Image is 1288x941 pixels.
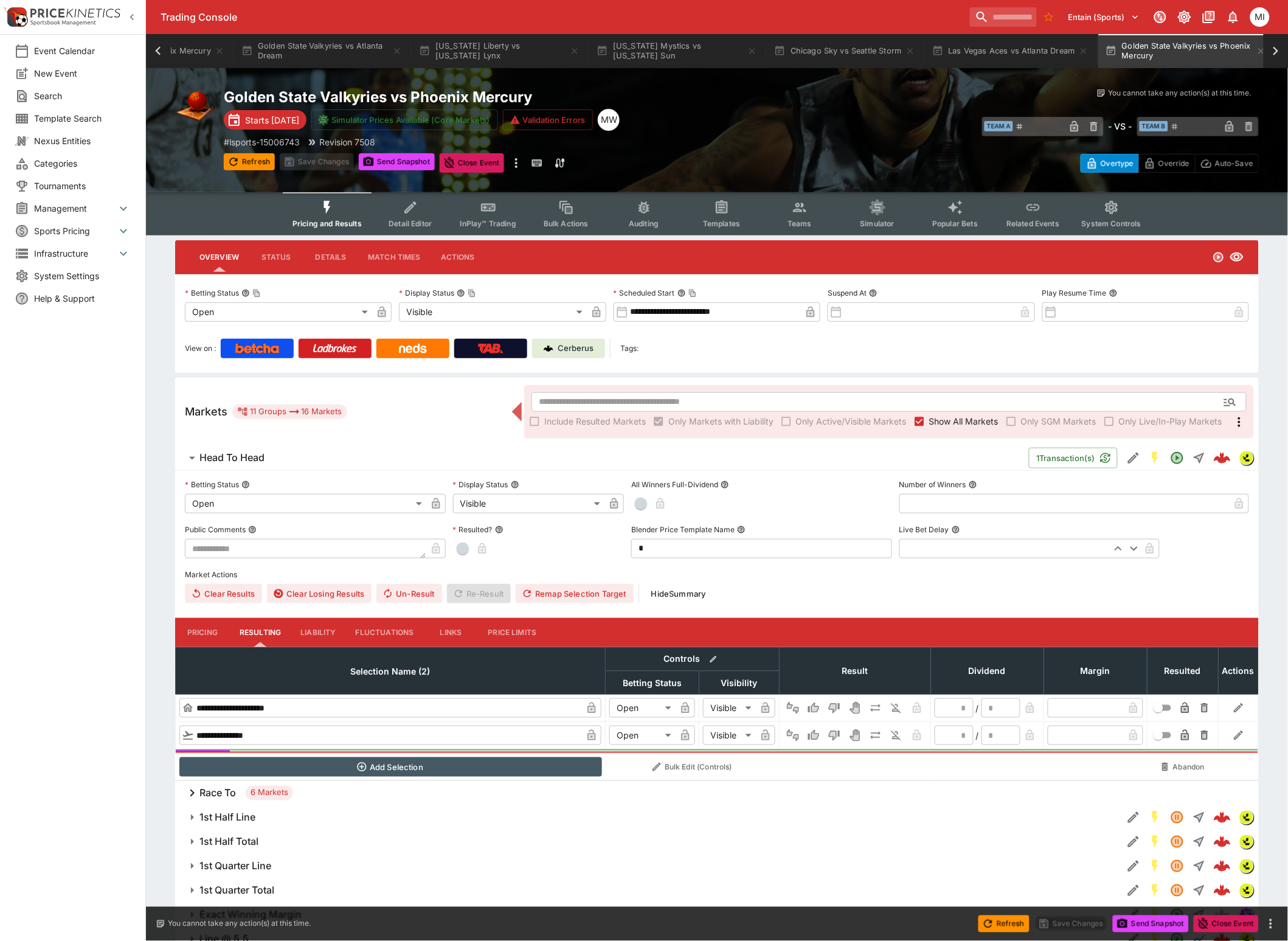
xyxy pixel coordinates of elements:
button: Push [866,726,885,745]
div: / [976,729,979,742]
button: Suspended [1166,831,1188,853]
h6: 1st Quarter Total [199,884,274,897]
div: lsports [1239,883,1254,898]
div: lsports [1239,859,1254,873]
button: Resulted? [495,526,504,534]
button: Win [804,698,823,718]
span: Related Events [1006,219,1059,228]
span: Only Markets with Liability [668,415,774,428]
p: Auto-Save [1215,157,1253,170]
button: Overtype [1081,154,1139,173]
h2: Copy To Clipboard [224,88,741,106]
button: HideSummary [644,584,713,603]
button: Display StatusCopy To Clipboard [457,289,465,297]
p: Betting Status [185,479,239,490]
button: Play Resume Time [1109,289,1118,297]
div: lsports [1239,451,1254,465]
div: Start From [1081,154,1259,173]
button: Select Tenant [1061,7,1147,27]
span: Pricing and Results [293,219,362,228]
div: lsports [1239,835,1254,849]
button: Send Snapshot [359,153,435,170]
span: Popular Bets [932,219,978,228]
img: Betcha [235,344,279,353]
input: search [970,7,1037,27]
img: logo-cerberus--red.svg [1214,809,1231,826]
button: Refresh [224,153,275,170]
p: Override [1158,157,1189,170]
button: Chicago Sky vs Seattle Storm [767,34,923,68]
button: Suspended [1166,855,1188,877]
span: Only Live/In-Play Markets [1119,415,1222,428]
div: Visible [703,698,756,718]
p: Cerberus [558,342,594,355]
button: Straight [1188,447,1210,469]
button: Toggle light/dark mode [1174,6,1196,28]
button: Lose [825,698,844,718]
span: Template Search [34,112,131,125]
button: SGM Enabled [1144,904,1166,926]
button: Straight [1188,807,1210,828]
span: Nexus Entities [34,134,131,147]
button: 1Transaction(s) [1029,448,1118,468]
button: Liability [291,618,345,647]
button: Number of Winners [969,481,977,489]
button: Pricing [175,618,230,647]
button: Override [1138,154,1195,173]
div: Open [185,302,372,322]
svg: Suspended [1170,835,1185,849]
div: Visible [453,494,605,513]
button: Copy To Clipboard [252,289,261,297]
a: a5c2c9c5-d376-4bc3-b735-0bc286235a25 [1210,446,1234,470]
h6: 1st Quarter Line [199,860,271,873]
span: Team A [985,121,1013,131]
button: Close Event [440,153,505,173]
img: PriceKinetics [30,9,120,18]
th: Margin [1044,647,1148,694]
button: Straight [1188,855,1210,877]
button: Notifications [1222,6,1244,28]
h5: Markets [185,405,227,418]
button: Status [249,243,303,272]
p: You cannot take any action(s) at this time. [168,918,311,929]
div: c76350a8-4b08-4a9b-8165-8bdc01244f57 [1214,858,1231,875]
button: Fluctuations [346,618,424,647]
p: Number of Winners [899,479,966,490]
div: 11 Groups 16 Markets [237,405,342,419]
button: Edit Detail [1123,855,1144,877]
th: Dividend [931,647,1044,694]
button: 1st Quarter Total [175,878,1123,903]
img: Neds [399,344,426,353]
div: 476f2ff3-3d95-49b7-89f4-8f101acd1ab0 [1214,833,1231,850]
span: Visibility [708,676,771,690]
img: logo-cerberus--red.svg [1214,833,1231,850]
button: Copy To Clipboard [468,289,476,297]
label: Market Actions [185,566,1249,584]
th: Controls [606,647,780,671]
span: Templates [703,219,740,228]
button: Push [866,698,885,718]
svg: Open [1213,251,1225,263]
p: Play Resume Time [1042,288,1107,298]
button: Actions [431,243,485,272]
button: Exact Winning Margin [175,903,1123,927]
button: [US_STATE] Liberty vs [US_STATE] Lynx [412,34,587,68]
button: Eliminated In Play [887,698,906,718]
button: Suspended [1166,880,1188,901]
button: Open [1166,447,1188,469]
button: Lose [825,726,844,745]
button: No Bookmarks [1039,7,1059,27]
span: 6 Markets [246,787,293,799]
button: Edit Detail [1123,880,1144,901]
div: b8226218-6779-4d7f-bb72-837b026d2eca [1214,809,1231,826]
button: Edit Detail [1123,904,1144,926]
p: Overtype [1101,157,1134,170]
button: Un-Result [376,584,441,603]
button: Scheduled StartCopy To Clipboard [677,289,686,297]
button: Resulting [230,618,291,647]
button: Send Snapshot [1113,915,1189,932]
button: Documentation [1198,6,1220,28]
p: Scheduled Start [614,288,675,298]
button: Add Selection [179,757,602,777]
span: Management [34,202,116,215]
